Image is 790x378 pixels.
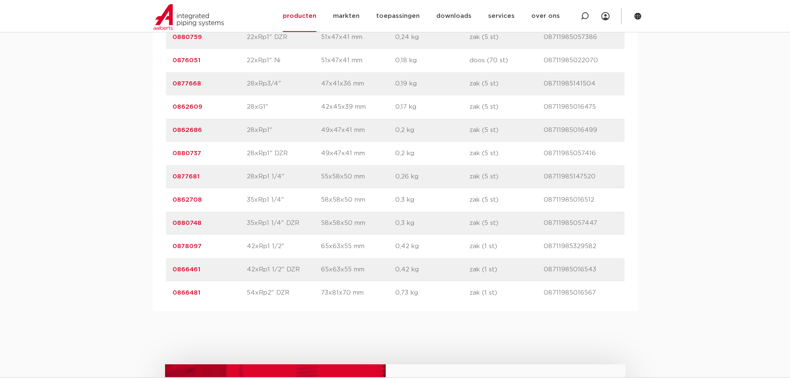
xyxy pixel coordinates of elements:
[469,241,544,251] p: zak (1 st)
[247,32,321,42] p: 22xRp1" DZR
[247,125,321,135] p: 28xRp1"
[173,150,201,156] a: 0880737
[544,102,618,112] p: 08711985016475
[544,195,618,205] p: 08711985016512
[469,32,544,42] p: zak (5 st)
[395,172,469,182] p: 0,26 kg
[395,56,469,66] p: 0,18 kg
[173,197,202,203] a: 0862708
[173,173,199,180] a: 0877681
[544,56,618,66] p: 08711985022070
[321,172,395,182] p: 55x58x50 mm
[544,149,618,159] p: 08711985057416
[469,56,544,66] p: doos (70 st)
[395,241,469,251] p: 0,42 kg
[469,172,544,182] p: zak (5 st)
[247,265,321,275] p: 42xRp1 1/2" DZR
[544,265,618,275] p: 08711985016543
[395,79,469,89] p: 0,19 kg
[395,149,469,159] p: 0,2 kg
[395,288,469,298] p: 0,73 kg
[321,265,395,275] p: 65x63x55 mm
[395,102,469,112] p: 0,17 kg
[321,56,395,66] p: 51x47x41 mm
[469,125,544,135] p: zak (5 st)
[544,172,618,182] p: 08711985147520
[469,149,544,159] p: zak (5 st)
[247,102,321,112] p: 28xG1"
[395,125,469,135] p: 0,2 kg
[247,195,321,205] p: 35xRp1 1/4"
[469,288,544,298] p: zak (1 st)
[469,218,544,228] p: zak (5 st)
[247,241,321,251] p: 42xRp1 1/2"
[173,266,200,273] a: 0866461
[395,265,469,275] p: 0,42 kg
[173,243,202,249] a: 0878097
[173,220,202,226] a: 0880748
[247,56,321,66] p: 22xRp1" Ni
[544,32,618,42] p: 08711985057386
[544,218,618,228] p: 08711985057447
[173,80,201,87] a: 0877668
[469,195,544,205] p: zak (5 st)
[395,218,469,228] p: 0,3 kg
[173,290,200,296] a: 0866481
[544,79,618,89] p: 08711985141504
[469,102,544,112] p: zak (5 st)
[321,102,395,112] p: 42x45x39 mm
[173,34,202,40] a: 0880759
[321,218,395,228] p: 58x58x50 mm
[321,79,395,89] p: 47x41x36 mm
[247,218,321,228] p: 35xRp1 1/4" DZR
[247,149,321,159] p: 28xRp1" DZR
[173,104,202,110] a: 0862609
[321,288,395,298] p: 73x81x70 mm
[544,288,618,298] p: 08711985016567
[395,195,469,205] p: 0,3 kg
[544,125,618,135] p: 08711985016499
[173,127,202,133] a: 0862686
[395,32,469,42] p: 0,24 kg
[321,32,395,42] p: 51x47x41 mm
[469,79,544,89] p: zak (5 st)
[321,195,395,205] p: 58x58x50 mm
[173,57,200,63] a: 0876051
[321,241,395,251] p: 65x63x55 mm
[247,172,321,182] p: 28xRp1 1/4"
[544,241,618,251] p: 08711985329582
[321,125,395,135] p: 49x47x41 mm
[321,149,395,159] p: 49x47x41 mm
[247,79,321,89] p: 28xRp3/4"
[247,288,321,298] p: 54xRp2" DZR
[469,265,544,275] p: zak (1 st)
